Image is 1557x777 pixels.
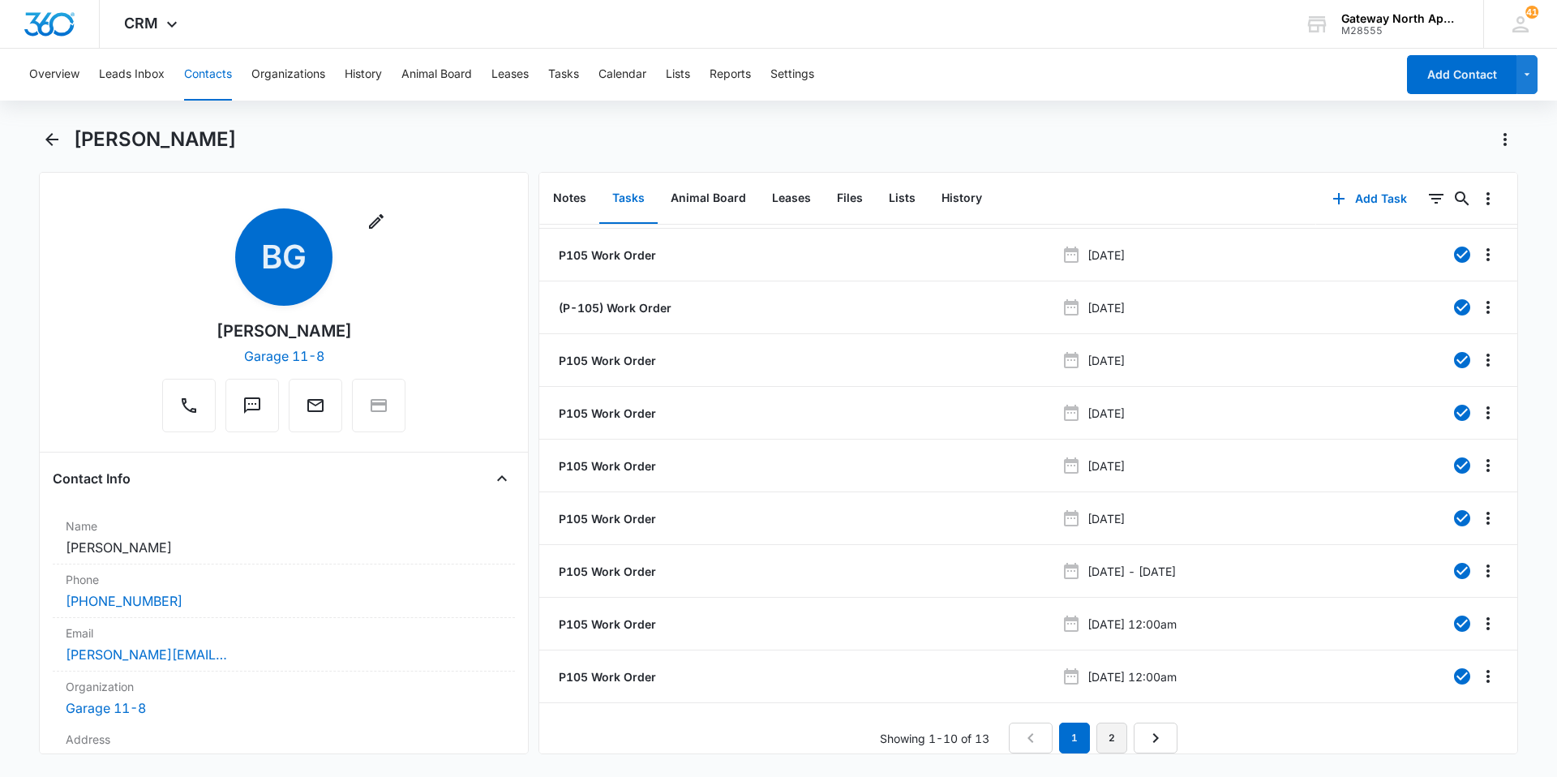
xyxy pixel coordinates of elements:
button: Overflow Menu [1475,558,1501,584]
a: [PERSON_NAME][EMAIL_ADDRESS][DOMAIN_NAME] [66,645,228,664]
button: Leases [491,49,529,101]
button: Add Contact [1407,55,1516,94]
button: History [929,174,995,224]
p: [DATE] [1087,457,1125,474]
a: P105 Work Order [555,405,656,422]
button: Email [289,379,342,432]
div: Phone[PHONE_NUMBER] [53,565,515,618]
p: [DATE] 12:00am [1087,616,1177,633]
button: Overview [29,49,79,101]
p: [DATE] [1087,510,1125,527]
label: Phone [66,571,502,588]
button: Close [489,466,515,492]
a: Next Page [1134,723,1177,753]
div: account id [1341,25,1460,36]
dd: [PERSON_NAME] [66,538,502,557]
span: BG [235,208,332,306]
span: CRM [124,15,158,32]
a: P105 Work Order [555,563,656,580]
button: Overflow Menu [1475,453,1501,479]
button: Settings [770,49,814,101]
p: [DATE] [1087,405,1125,422]
div: account name [1341,12,1460,25]
button: Actions [1492,127,1518,152]
p: Showing 1-10 of 13 [880,730,989,747]
button: Leases [759,174,824,224]
button: Lists [876,174,929,224]
button: Lists [666,49,690,101]
span: 41 [1525,6,1538,19]
button: Back [39,127,64,152]
a: P105 Work Order [555,510,656,527]
button: Calendar [598,49,646,101]
label: Name [66,517,502,534]
h4: Contact Info [53,469,131,488]
button: Add Task [1316,179,1423,218]
a: Garage 11-8 [244,348,324,364]
div: Email[PERSON_NAME][EMAIL_ADDRESS][DOMAIN_NAME] [53,618,515,672]
button: Overflow Menu [1475,294,1501,320]
p: [DATE] 12:00am [1087,668,1177,685]
h1: [PERSON_NAME] [74,127,236,152]
div: [PERSON_NAME] [217,319,352,343]
button: Leads Inbox [99,49,165,101]
button: Call [162,379,216,432]
button: Tasks [599,174,658,224]
button: History [345,49,382,101]
button: Search... [1449,186,1475,212]
div: notifications count [1525,6,1538,19]
label: Email [66,625,502,642]
button: Filters [1423,186,1449,212]
a: Email [289,404,342,418]
a: Text [225,404,279,418]
button: Overflow Menu [1475,611,1501,637]
a: [PHONE_NUMBER] [66,591,182,611]
a: Call [162,404,216,418]
label: Address [66,731,502,748]
a: P105 Work Order [555,352,656,369]
button: Animal Board [401,49,472,101]
button: Animal Board [658,174,759,224]
button: Notes [540,174,599,224]
button: Overflow Menu [1475,505,1501,531]
p: [DATE] - [DATE] [1087,563,1176,580]
button: Tasks [548,49,579,101]
a: P105 Work Order [555,616,656,633]
a: P105 Work Order [555,668,656,685]
button: Organizations [251,49,325,101]
div: OrganizationGarage 11-8 [53,672,515,724]
a: P105 Work Order [555,457,656,474]
button: Overflow Menu [1475,186,1501,212]
button: Text [225,379,279,432]
button: Contacts [184,49,232,101]
a: Page 2 [1096,723,1127,753]
a: P105 Work Order [555,247,656,264]
a: (P-105) Work Order [555,299,671,316]
button: Overflow Menu [1475,400,1501,426]
label: Organization [66,678,502,695]
dd: --- [66,751,502,771]
button: Overflow Menu [1475,242,1501,268]
button: Files [824,174,876,224]
em: 1 [1059,723,1090,753]
button: Overflow Menu [1475,347,1501,373]
p: [DATE] [1087,299,1125,316]
div: Name[PERSON_NAME] [53,511,515,565]
p: [DATE] [1087,352,1125,369]
a: Garage 11-8 [66,700,146,716]
p: [DATE] [1087,247,1125,264]
button: Reports [710,49,751,101]
button: Overflow Menu [1475,663,1501,689]
nav: Pagination [1009,723,1177,753]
